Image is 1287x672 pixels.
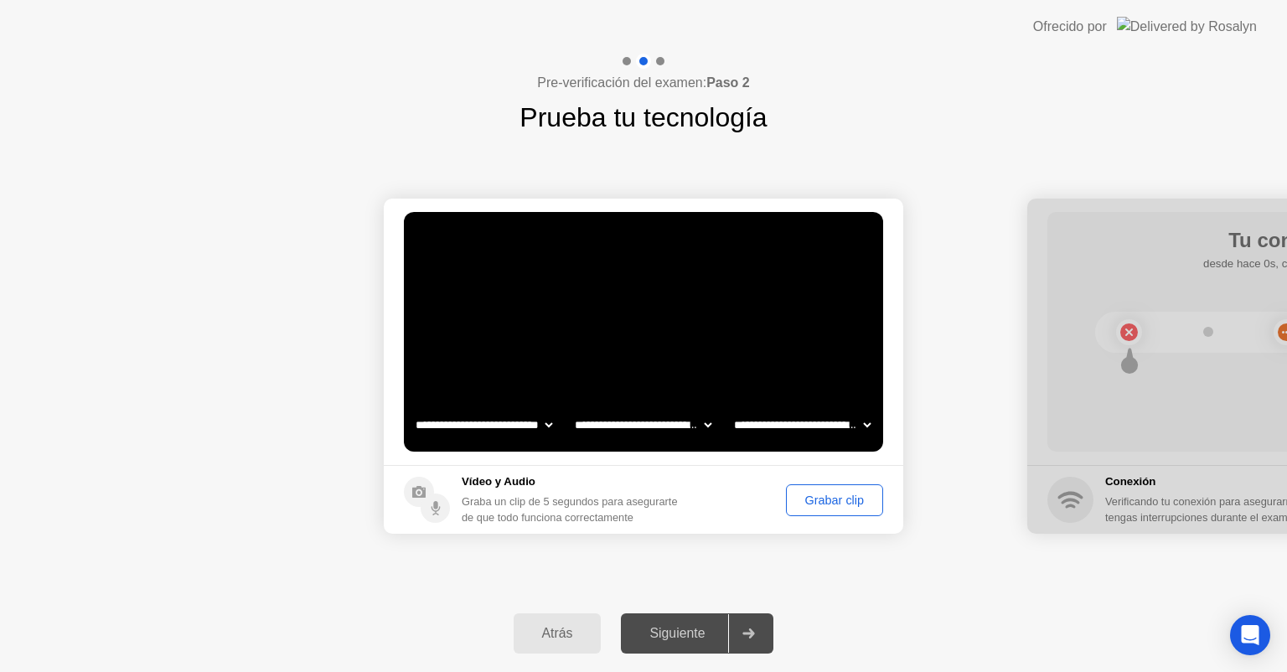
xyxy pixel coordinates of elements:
[571,408,715,442] select: Available speakers
[519,626,597,641] div: Atrás
[412,408,556,442] select: Available cameras
[731,408,874,442] select: Available microphones
[626,626,728,641] div: Siguiente
[621,613,773,654] button: Siguiente
[462,494,685,525] div: Graba un clip de 5 segundos para asegurarte de que todo funciona correctamente
[1117,17,1257,36] img: Delivered by Rosalyn
[514,613,602,654] button: Atrás
[1230,615,1270,655] div: Open Intercom Messenger
[462,473,685,490] h5: Vídeo y Audio
[519,97,767,137] h1: Prueba tu tecnología
[786,484,883,516] button: Grabar clip
[792,494,877,507] div: Grabar clip
[706,75,750,90] b: Paso 2
[1033,17,1107,37] div: Ofrecido por
[537,73,749,93] h4: Pre-verificación del examen:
